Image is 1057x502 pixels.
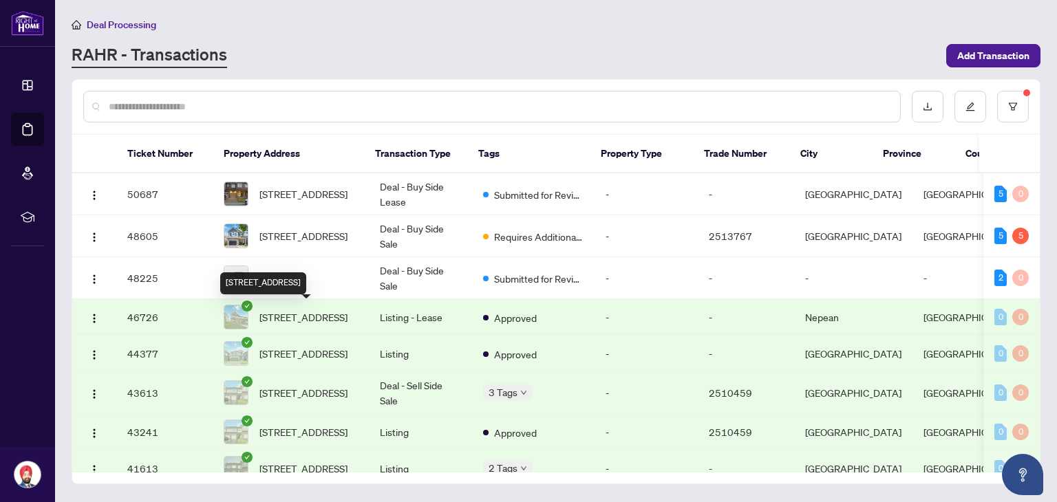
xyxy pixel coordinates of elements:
div: 5 [1012,228,1029,244]
img: thumbnail-img [224,420,248,444]
span: Requires Additional Docs [494,229,584,244]
td: 50687 [116,173,213,215]
img: Logo [89,464,100,475]
img: Logo [89,232,100,243]
td: - [595,215,698,257]
img: thumbnail-img [224,182,248,206]
td: - [698,173,794,215]
span: down [520,465,527,472]
td: [GEOGRAPHIC_DATA] [794,173,912,215]
td: 46726 [116,299,213,336]
span: Add Transaction [957,45,1029,67]
img: Logo [89,274,100,285]
div: 0 [994,424,1007,440]
span: down [520,389,527,396]
button: Logo [83,382,105,404]
td: - [595,372,698,414]
td: Listing [369,336,472,372]
th: Tags [467,135,590,173]
td: [GEOGRAPHIC_DATA] [794,336,912,372]
div: 0 [1012,384,1029,401]
img: thumbnail-img [224,381,248,404]
td: Listing - Lease [369,299,472,336]
td: - [912,257,1031,299]
td: - [698,299,794,336]
img: thumbnail-img [224,305,248,329]
button: Logo [83,306,105,328]
span: Submitted for Review [494,271,584,286]
img: Profile Icon [14,461,41,488]
span: [STREET_ADDRESS] [259,424,348,439]
td: Listing [369,450,472,487]
div: 2 [994,270,1007,286]
img: Logo [89,190,100,201]
span: Deal Processing [87,19,156,31]
td: - [698,336,794,372]
td: 2513767 [698,215,794,257]
a: RAHR - Transactions [72,43,227,68]
td: 43613 [116,372,213,414]
th: Transaction Type [364,135,467,173]
th: Property Type [590,135,693,173]
span: Approved [494,310,537,325]
td: Deal - Buy Side Sale [369,257,472,299]
span: 2 Tags [489,460,517,476]
td: - [595,450,698,487]
td: 2510459 [698,372,794,414]
span: Approved [494,425,537,440]
div: 5 [994,186,1007,202]
th: Country [954,135,1037,173]
td: Deal - Sell Side Sale [369,372,472,414]
span: check-circle [242,301,253,312]
span: [STREET_ADDRESS] [259,309,348,325]
td: [GEOGRAPHIC_DATA] [912,336,1031,372]
span: download [923,102,932,111]
td: [GEOGRAPHIC_DATA] [912,299,1031,336]
button: Logo [83,457,105,479]
span: [STREET_ADDRESS] [259,346,348,361]
td: [GEOGRAPHIC_DATA] [794,215,912,257]
span: [STREET_ADDRESS] [259,385,348,400]
td: 44377 [116,336,213,372]
div: 0 [1012,345,1029,362]
td: 41613 [116,450,213,487]
td: - [595,173,698,215]
button: Logo [83,225,105,247]
td: Listing [369,414,472,450]
td: - [794,257,912,299]
td: Nepean [794,299,912,336]
div: 0 [994,345,1007,362]
span: [STREET_ADDRESS] [259,228,348,243]
td: [GEOGRAPHIC_DATA] [912,173,1031,215]
td: - [595,257,698,299]
span: [STREET_ADDRESS] [259,186,348,201]
td: - [698,257,794,299]
img: Logo [89,428,100,439]
td: [GEOGRAPHIC_DATA] [912,215,1031,257]
button: Open asap [1002,454,1043,495]
td: [GEOGRAPHIC_DATA] [912,450,1031,487]
div: 0 [1012,309,1029,325]
img: thumbnail-img [224,342,248,365]
span: check-circle [242,376,253,387]
td: - [595,336,698,372]
div: 0 [1012,424,1029,440]
span: - [259,270,263,285]
td: 48225 [116,257,213,299]
button: Logo [83,342,105,364]
span: home [72,20,81,30]
td: [GEOGRAPHIC_DATA] [912,372,1031,414]
td: - [595,414,698,450]
td: 48605 [116,215,213,257]
span: check-circle [242,452,253,463]
img: thumbnail-img [224,224,248,248]
button: filter [997,91,1029,122]
div: 0 [1012,186,1029,202]
span: check-circle [242,337,253,348]
div: 0 [994,384,1007,401]
img: logo [11,10,44,36]
td: [GEOGRAPHIC_DATA] [794,372,912,414]
span: Approved [494,347,537,362]
div: [STREET_ADDRESS] [220,272,306,294]
th: Province [872,135,954,173]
